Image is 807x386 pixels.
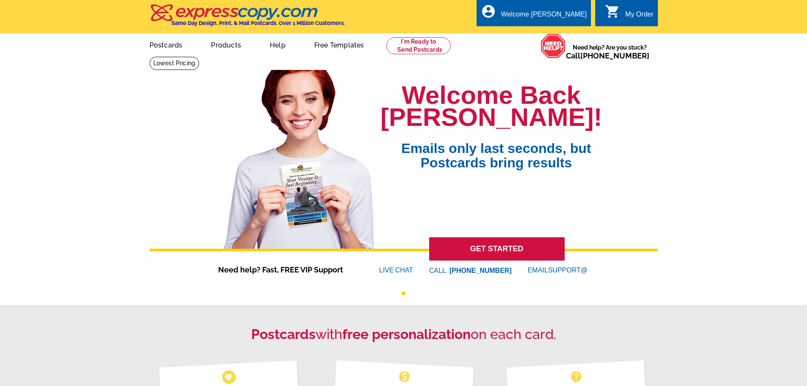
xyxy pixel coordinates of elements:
span: help [569,370,583,383]
span: monetization_on [398,370,411,383]
a: GET STARTED [429,237,565,261]
button: 1 of 1 [402,292,405,295]
a: shopping_cart My Order [605,9,654,20]
span: favorite [224,372,233,381]
a: LIVECHAT [379,267,413,274]
i: shopping_cart [605,4,620,19]
a: Help [256,34,299,54]
a: Same Day Design, Print, & Mail Postcards. Over 1 Million Customers. [150,10,345,26]
a: [PHONE_NUMBER] [580,51,649,60]
span: Emails only last seconds, but Postcards bring results [390,128,602,170]
a: Free Templates [301,34,378,54]
iframe: LiveChat chat widget [638,189,807,386]
font: SUPPORT@ [548,265,589,275]
strong: Postcards [251,326,316,342]
h2: with on each card. [150,326,658,342]
strong: free personalization [342,326,471,342]
div: Welcome [PERSON_NAME] [501,11,587,22]
img: welcome-back-logged-in.png [218,63,380,249]
i: account_circle [481,4,496,19]
a: Products [197,34,255,54]
span: Need help? Fast, FREE VIP Support [218,264,354,275]
span: Need help? Are you stuck? [566,43,654,60]
font: LIVE [379,265,395,275]
span: Call [566,51,649,60]
h1: Welcome Back [PERSON_NAME]! [380,84,602,128]
a: Postcards [136,34,196,54]
div: My Order [625,11,654,22]
h4: Same Day Design, Print, & Mail Postcards. Over 1 Million Customers. [172,20,345,26]
img: help [541,33,566,58]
